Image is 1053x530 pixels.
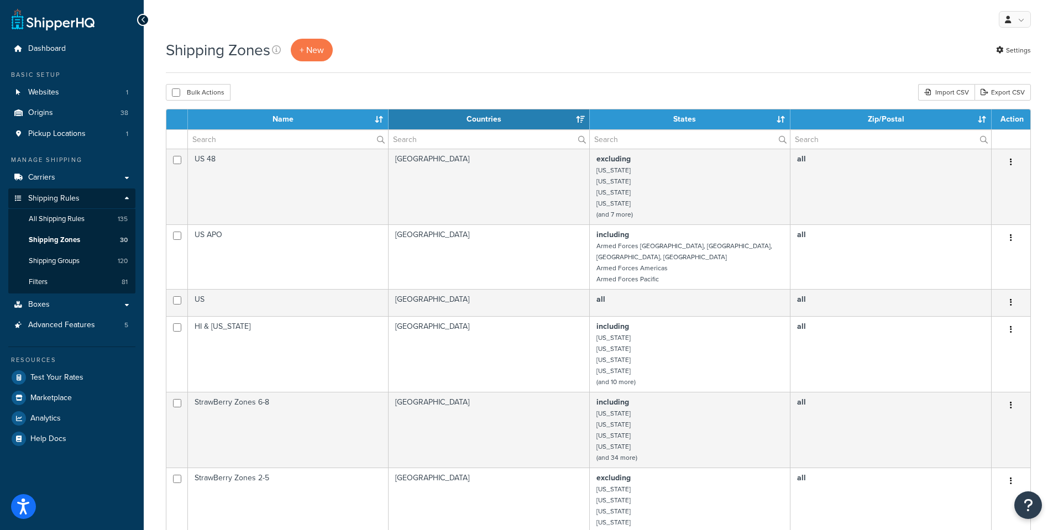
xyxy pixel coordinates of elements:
small: [US_STATE] [596,442,631,452]
th: Countries: activate to sort column ascending [389,109,590,129]
b: all [797,293,806,305]
td: [GEOGRAPHIC_DATA] [389,224,590,289]
a: Boxes [8,295,135,315]
h1: Shipping Zones [166,39,270,61]
span: All Shipping Rules [29,214,85,224]
b: including [596,321,629,332]
b: including [596,396,629,408]
small: [US_STATE] [596,176,631,186]
small: Armed Forces [GEOGRAPHIC_DATA], [GEOGRAPHIC_DATA], [GEOGRAPHIC_DATA], [GEOGRAPHIC_DATA] [596,241,772,262]
a: Carriers [8,167,135,188]
a: All Shipping Rules 135 [8,209,135,229]
div: Import CSV [918,84,975,101]
button: Bulk Actions [166,84,230,101]
b: excluding [596,153,631,165]
a: Shipping Rules [8,188,135,209]
a: Filters 81 [8,272,135,292]
input: Search [389,130,589,149]
b: all [797,229,806,240]
td: StrawBerry Zones 6-8 [188,392,389,468]
li: Filters [8,272,135,292]
div: Manage Shipping [8,155,135,165]
span: 1 [126,88,128,97]
small: [US_STATE] [596,187,631,197]
li: Shipping Zones [8,230,135,250]
td: US APO [188,224,389,289]
span: 120 [118,256,128,266]
span: Shipping Zones [29,235,80,245]
small: Armed Forces Pacific [596,274,659,284]
div: Resources [8,355,135,365]
small: (and 10 more) [596,377,636,387]
small: [US_STATE] [596,165,631,175]
span: Advanced Features [28,321,95,330]
a: Marketplace [8,388,135,408]
td: [GEOGRAPHIC_DATA] [389,392,590,468]
small: [US_STATE] [596,408,631,418]
li: Websites [8,82,135,103]
a: Shipping Groups 120 [8,251,135,271]
button: Open Resource Center [1014,491,1042,519]
span: Marketplace [30,393,72,403]
input: Search [590,130,790,149]
a: Test Your Rates [8,368,135,387]
input: Search [188,130,388,149]
a: Pickup Locations 1 [8,124,135,144]
span: Websites [28,88,59,97]
li: Origins [8,103,135,123]
small: [US_STATE] [596,419,631,429]
a: Dashboard [8,39,135,59]
th: Action [992,109,1030,129]
td: HI & [US_STATE] [188,316,389,392]
a: Export CSV [975,84,1031,101]
span: 30 [120,235,128,245]
span: 38 [121,108,128,118]
b: all [596,293,605,305]
b: all [797,396,806,408]
a: Origins 38 [8,103,135,123]
a: Advanced Features 5 [8,315,135,335]
a: Shipping Zones 30 [8,230,135,250]
li: Pickup Locations [8,124,135,144]
input: Search [790,130,991,149]
small: (and 34 more) [596,453,637,463]
a: Settings [996,43,1031,58]
a: Websites 1 [8,82,135,103]
td: US 48 [188,149,389,224]
small: [US_STATE] [596,506,631,516]
small: [US_STATE] [596,495,631,505]
th: Zip/Postal: activate to sort column ascending [790,109,992,129]
a: + New [291,39,333,61]
td: US [188,289,389,316]
b: all [797,153,806,165]
th: States: activate to sort column ascending [590,109,790,129]
li: Shipping Rules [8,188,135,293]
small: [US_STATE] [596,431,631,440]
small: [US_STATE] [596,333,631,343]
a: Help Docs [8,429,135,449]
td: [GEOGRAPHIC_DATA] [389,289,590,316]
b: all [797,321,806,332]
span: Help Docs [30,434,66,444]
small: [US_STATE] [596,344,631,354]
span: Origins [28,108,53,118]
span: Analytics [30,414,61,423]
span: Test Your Rates [30,373,83,382]
span: Shipping Rules [28,194,80,203]
th: Name: activate to sort column ascending [188,109,389,129]
small: [US_STATE] [596,366,631,376]
b: excluding [596,472,631,484]
small: [US_STATE] [596,198,631,208]
li: All Shipping Rules [8,209,135,229]
span: Filters [29,277,48,287]
a: ShipperHQ Home [12,8,95,30]
a: Analytics [8,408,135,428]
li: Advanced Features [8,315,135,335]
